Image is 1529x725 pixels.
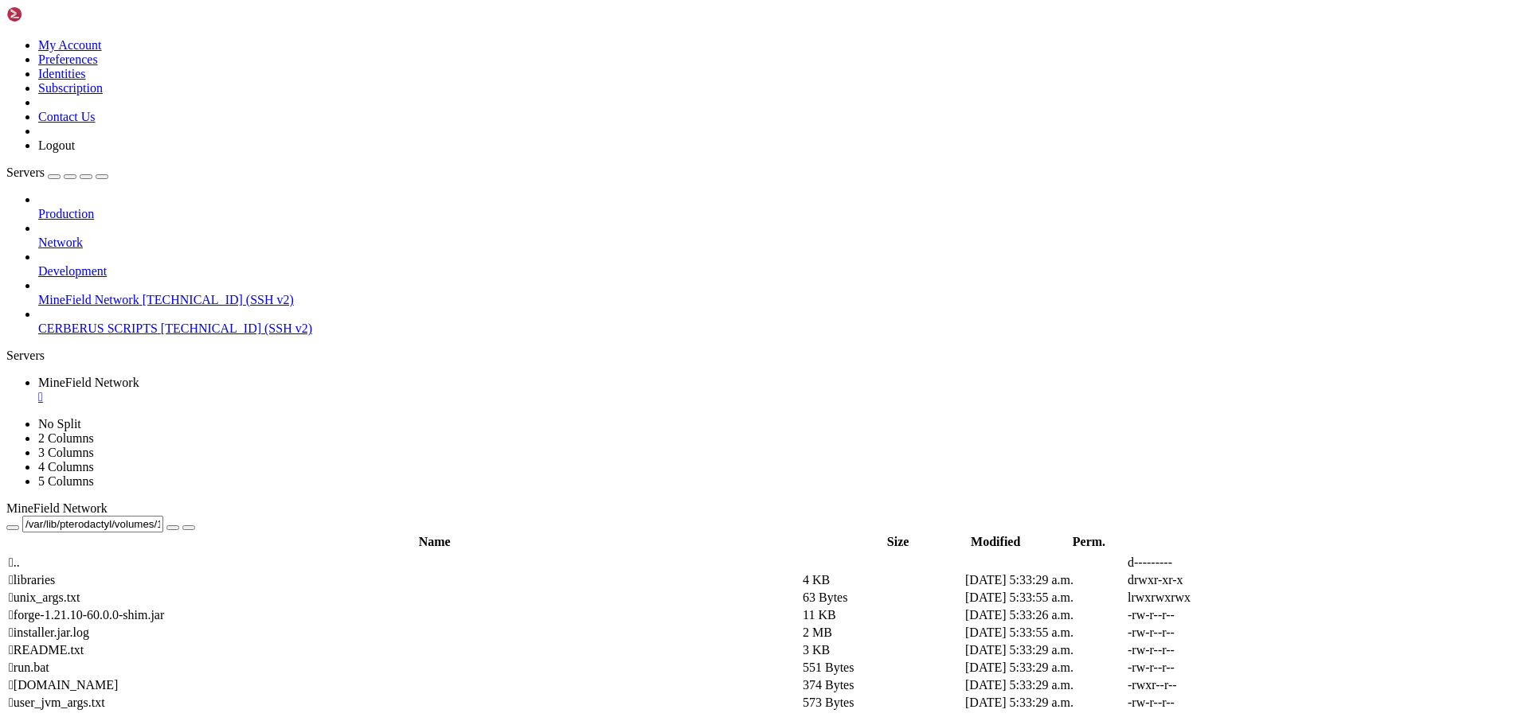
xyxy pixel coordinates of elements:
[38,446,94,459] a: 3 Columns
[38,307,1523,336] li: CERBERUS SCRIPTS [TECHNICAL_ID] (SSH v2)
[38,193,1523,221] li: Production
[1127,555,1288,571] td: d---------
[38,322,1523,336] a: CERBERUS SCRIPTS [TECHNICAL_ID] (SSH v2)
[38,279,1523,307] li: MineField Network [TECHNICAL_ID] (SSH v2)
[6,166,45,179] span: Servers
[6,166,108,179] a: Servers
[964,660,1125,676] td: [DATE] 5:33:29 a.m.
[38,53,98,66] a: Preferences
[38,221,1523,250] li: Network
[9,591,80,604] span: unix_args.txt
[9,678,14,692] span: 
[9,608,14,622] span: 
[1058,534,1120,550] th: Perm.: activate to sort column ascending
[964,625,1125,641] td: [DATE] 5:33:55 a.m.
[802,642,963,658] td: 3 KB
[38,264,1523,279] a: Development
[38,236,83,249] span: Network
[1127,625,1288,641] td: -rw-r--r--
[6,501,108,515] span: MineField Network
[38,67,86,80] a: Identities
[38,390,1523,404] a: 
[38,474,94,488] a: 5 Columns
[38,110,96,123] a: Contact Us
[38,207,94,220] span: Production
[38,264,107,278] span: Development
[802,625,963,641] td: 2 MB
[9,608,164,622] span: forge-1.21.10-60.0.0-shim.jar
[802,590,963,606] td: 63 Bytes
[9,626,14,639] span: 
[38,38,102,52] a: My Account
[802,607,963,623] td: 11 KB
[802,572,963,588] td: 4 KB
[9,643,84,657] span: README.txt
[935,534,1057,550] th: Modified: activate to sort column ascending
[6,349,1523,363] div: Servers
[9,661,49,674] span: run.bat
[9,678,118,692] span: [DOMAIN_NAME]
[38,417,81,431] a: No Split
[38,460,94,474] a: 4 Columns
[143,293,294,306] span: [TECHNICAL_ID] (SSH v2)
[1127,607,1288,623] td: -rw-r--r--
[22,516,163,532] input: Current Folder
[1127,677,1288,693] td: -rwxr--r--
[38,236,1523,250] a: Network
[38,431,94,445] a: 2 Columns
[1127,590,1288,606] td: lrwxrwxrwx
[9,573,55,587] span: libraries
[1127,572,1288,588] td: drwxr-xr-x
[9,643,14,657] span: 
[38,250,1523,279] li: Development
[1127,695,1288,711] td: -rw-r--r--
[38,138,75,152] a: Logout
[9,573,14,587] span: 
[964,695,1125,711] td: [DATE] 5:33:29 a.m.
[38,293,1523,307] a: MineField Network [TECHNICAL_ID] (SSH v2)
[9,626,89,639] span: installer.jar.log
[161,322,312,335] span: [TECHNICAL_ID] (SSH v2)
[1127,660,1288,676] td: -rw-r--r--
[964,590,1125,606] td: [DATE] 5:33:55 a.m.
[8,534,861,550] th: Name: activate to sort column descending
[38,207,1523,221] a: Production
[964,572,1125,588] td: [DATE] 5:33:29 a.m.
[862,534,933,550] th: Size: activate to sort column ascending
[6,6,98,22] img: Shellngn
[964,677,1125,693] td: [DATE] 5:33:29 a.m.
[964,642,1125,658] td: [DATE] 5:33:29 a.m.
[38,376,1523,404] a: MineField Network
[38,376,139,389] span: MineField Network
[964,607,1125,623] td: [DATE] 5:33:26 a.m.
[9,555,20,569] span: ..
[9,696,105,709] span: user_jvm_args.txt
[802,695,963,711] td: 573 Bytes
[38,293,139,306] span: MineField Network
[38,81,103,95] a: Subscription
[38,322,158,335] span: CERBERUS SCRIPTS
[1127,642,1288,658] td: -rw-r--r--
[9,591,14,604] span: 
[802,677,963,693] td: 374 Bytes
[9,696,14,709] span: 
[9,661,14,674] span: 
[802,660,963,676] td: 551 Bytes
[9,555,14,569] span: 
